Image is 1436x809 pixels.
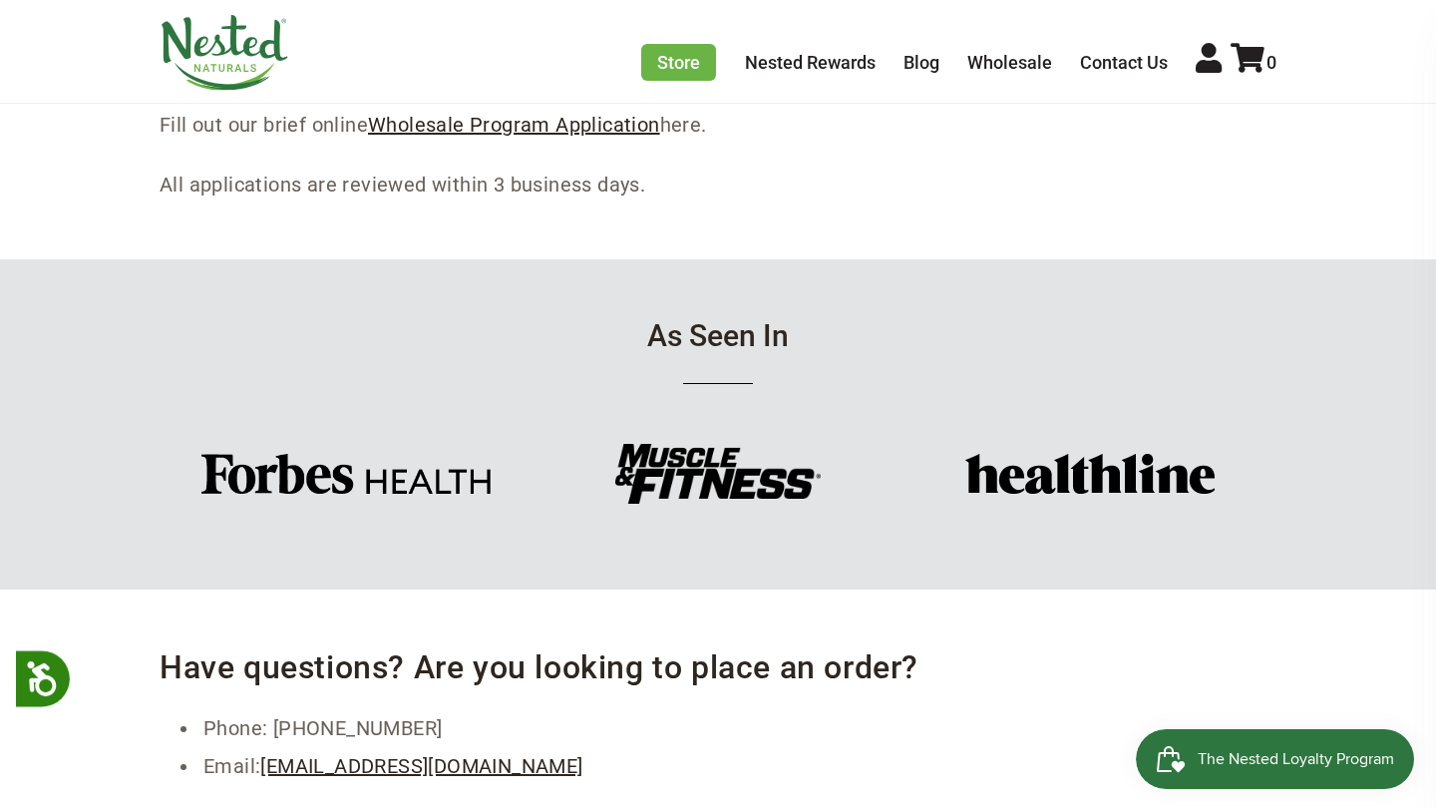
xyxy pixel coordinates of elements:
a: Blog [903,52,939,73]
iframe: Button to open loyalty program pop-up [1136,729,1416,789]
a: Nested Rewards [745,52,876,73]
img: Nested Naturals [160,15,289,91]
a: 0 [1231,52,1276,73]
p: All applications are reviewed within 3 business days. [160,170,1276,200]
a: Wholesale Program Application [368,113,660,137]
span: 0 [1266,52,1276,73]
img: Forbes Health [201,454,491,494]
li: Email: [199,747,1276,785]
p: Fill out our brief online here. [160,110,1276,140]
img: Healthline [965,454,1215,494]
a: Wholesale [967,52,1052,73]
a: Contact Us [1080,52,1168,73]
li: Phone: [PHONE_NUMBER] [199,709,1276,747]
h3: Have questions? Are you looking to place an order? [160,629,1276,689]
img: MF.png [615,444,820,504]
h4: As Seen In [160,319,1276,385]
a: Store [641,44,716,81]
a: [EMAIL_ADDRESS][DOMAIN_NAME] [260,754,582,778]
